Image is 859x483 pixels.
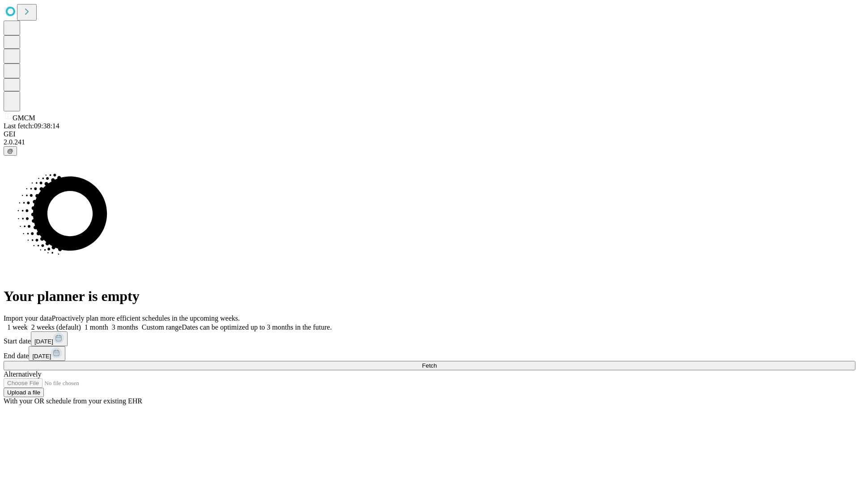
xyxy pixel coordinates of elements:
[7,148,13,154] span: @
[182,323,332,331] span: Dates can be optimized up to 3 months in the future.
[4,288,855,305] h1: Your planner is empty
[4,346,855,361] div: End date
[4,130,855,138] div: GEI
[4,361,855,370] button: Fetch
[34,338,53,345] span: [DATE]
[4,397,142,405] span: With your OR schedule from your existing EHR
[29,346,65,361] button: [DATE]
[4,146,17,156] button: @
[112,323,138,331] span: 3 months
[31,323,81,331] span: 2 weeks (default)
[85,323,108,331] span: 1 month
[4,122,60,130] span: Last fetch: 09:38:14
[31,331,68,346] button: [DATE]
[32,353,51,360] span: [DATE]
[7,323,28,331] span: 1 week
[142,323,182,331] span: Custom range
[52,314,240,322] span: Proactively plan more efficient schedules in the upcoming weeks.
[4,388,44,397] button: Upload a file
[4,138,855,146] div: 2.0.241
[13,114,35,122] span: GMCM
[4,314,52,322] span: Import your data
[422,362,437,369] span: Fetch
[4,331,855,346] div: Start date
[4,370,41,378] span: Alternatively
